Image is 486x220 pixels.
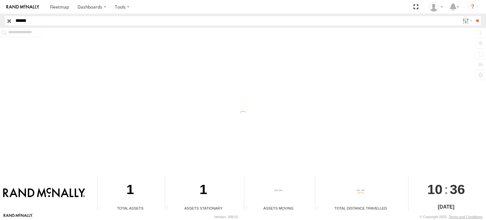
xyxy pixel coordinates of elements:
div: Total number of assets current in transit. [244,206,254,211]
i: ? [468,2,478,12]
a: Terms and Conditions [449,215,483,219]
div: 1 [165,176,241,205]
div: Total number of Enabled Assets [98,206,107,211]
div: Total number of assets current stationary. [165,206,175,211]
div: Total Distance Travelled [315,205,406,211]
div: Assets Moving [244,205,313,211]
label: Search Filter Options [460,16,474,25]
div: © Copyright 2025 - [420,215,483,219]
div: 1 [98,176,163,205]
div: Total distance travelled by all assets within specified date range and applied filters [315,206,325,211]
div: Jose Goitia [427,2,445,12]
img: Rand McNally [3,188,85,198]
div: Total Assets [98,205,163,211]
div: Assets Stationary [165,205,241,211]
div: Version: 308.01 [214,215,238,219]
img: rand-logo.svg [6,5,39,9]
div: : [408,176,483,203]
span: 36 [450,176,465,203]
div: [DATE] [408,203,483,211]
span: 10 [427,176,443,203]
a: Visit our Website [3,214,33,220]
